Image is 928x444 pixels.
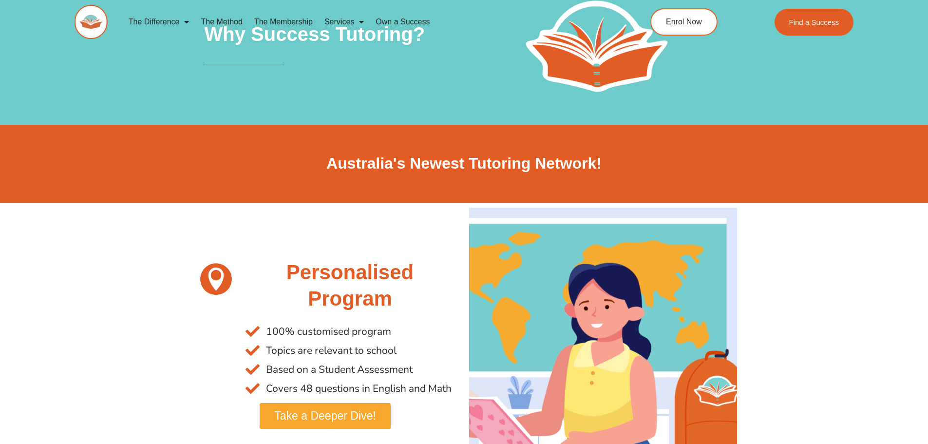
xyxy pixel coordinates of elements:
[123,11,606,33] nav: Menu
[191,154,737,174] h2: Australia's Newest Tutoring Network!
[319,11,370,33] a: Services
[370,11,436,33] a: Own a Success
[264,379,452,398] span: Covers 48 questions in English and Math
[666,18,702,26] span: Enrol Now
[260,403,390,429] a: Take a Deeper Dive!
[775,9,854,36] a: Find a Success
[264,322,391,341] span: 100% customised program
[650,8,718,36] a: Enrol Now
[789,19,839,26] span: Find a Success
[195,11,248,33] a: The Method
[264,341,397,360] span: Topics are relevant to school
[248,11,319,33] a: The Membership
[274,410,376,422] span: Take a Deeper Dive!
[246,259,454,312] h2: Personalised Program
[264,360,413,379] span: Based on a Student Assessment
[123,11,195,33] a: The Difference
